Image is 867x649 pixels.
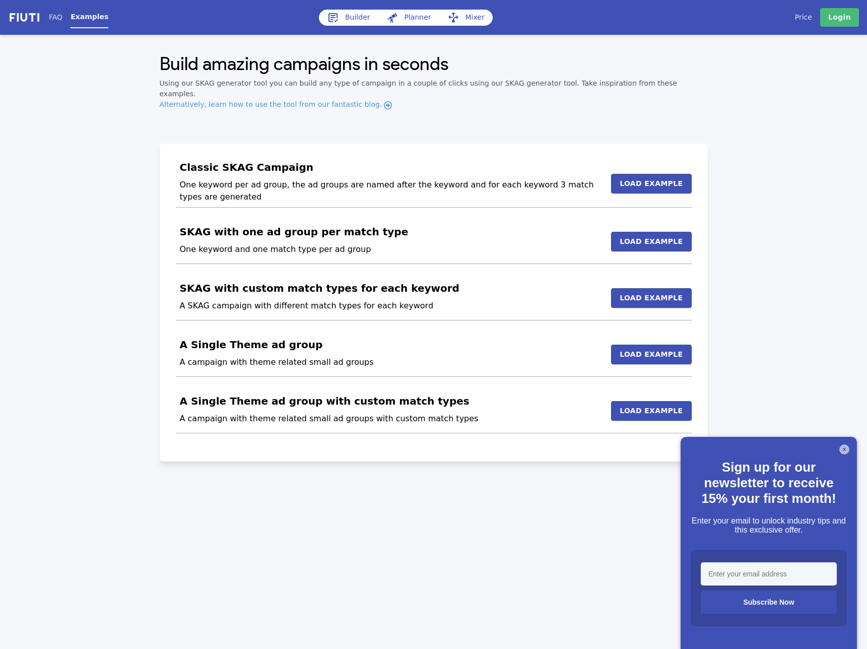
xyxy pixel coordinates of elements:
[180,300,608,312] p: A SKAG campaign with different match types for each keyword
[319,10,378,26] a: Builder
[84,352,127,359] span: We run on Gist
[160,51,708,78] h1: Build amazing campaigns in seconds
[65,123,121,132] span: New conversation
[611,401,691,421] button: Load Example
[160,99,708,111] a: Alternatively, learn how to use the tool from our fantastic blog.
[681,437,857,649] iframe: <p>Your browser does not support iframes.</p>
[15,49,186,65] h1: Welcome to Fiuti!
[180,356,608,368] p: A campaign with theme related small ad groups
[180,224,608,239] h1: SKAG with one ad group per match type
[71,12,108,28] a: Examples
[49,12,62,23] a: FAQ
[180,337,608,352] h1: A Single Theme ad group
[611,288,691,308] button: Load Example
[160,78,708,99] h2: Using our SKAG generator tool you can build any type of campaign in a couple of clicks using our ...
[180,160,608,175] h1: Classic SKAG Campaign
[180,394,608,409] h1: A Single Theme ad group with custom match types
[611,232,691,251] button: Load Example
[8,12,41,23] img: f731f27.png
[795,12,812,23] a: Price
[15,67,186,99] h2: Can I help you with anything?
[611,345,691,364] button: Load Example
[820,8,859,27] a: Login
[378,10,439,26] a: Planner
[439,10,493,26] a: Mixer
[611,174,691,193] button: Load Example
[180,413,608,425] p: A campaign with theme related small ad groups with custom match types
[180,243,608,255] p: One keyword and one match type per ad group
[180,179,608,203] p: One keyword per ad group, the ad groups are named after the keyword and for each keyword 3 match ...
[160,99,382,111] span: Alternatively, learn how to use the tool from our fantastic blog.
[180,281,608,296] h1: SKAG with custom match types for each keyword
[16,117,186,138] button: New conversation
